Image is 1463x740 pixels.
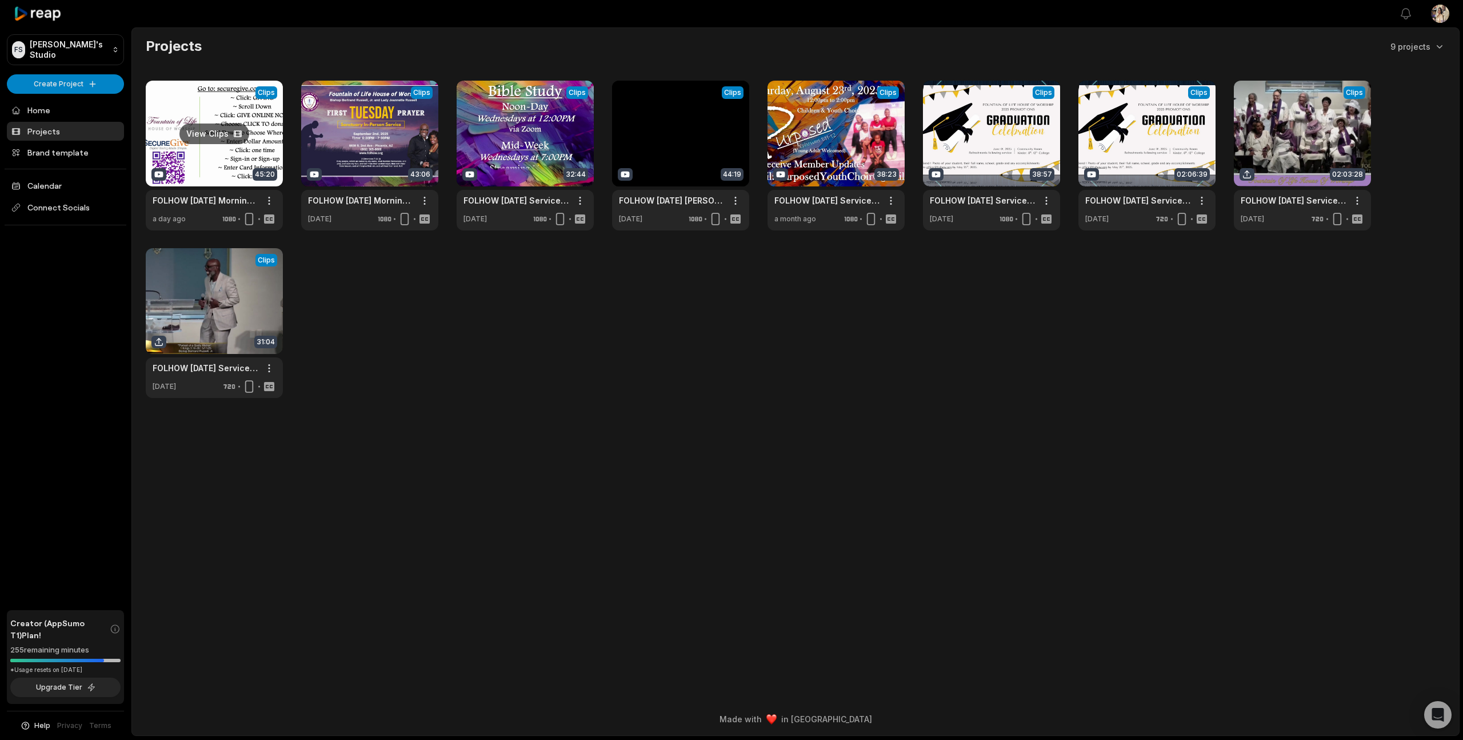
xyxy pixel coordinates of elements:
a: FOLHOW [DATE] Service "Rejoicing While Suffering" Pt. 3 Romans 5:1-5 | [PERSON_NAME] [PERSON_NAME] [463,194,569,206]
p: [PERSON_NAME]'s Studio [30,39,107,60]
a: FOLHOW [DATE] Service, _Portrait of a Godly Mother_ 1 Kings 3_16-28 _ 5_11_25 [153,362,258,374]
span: Connect Socials [7,197,124,218]
img: heart emoji [766,714,777,725]
a: Terms [89,721,111,731]
a: FOLHOW [DATE] Service, _Portrait of a Godly Mother_ 1 Kings 3_16-28 _ 5_11_25 [1241,194,1346,206]
a: FOLHOW [DATE] Service "Rejoicing While Suffering" 1 [PERSON_NAME] 1:6-7 | [DATE] [774,194,880,206]
a: Calendar [7,176,124,195]
span: Creator (AppSumo T1) Plan! [10,617,110,641]
span: Help [34,721,50,731]
div: FS [12,41,25,58]
div: *Usage resets on [DATE] [10,666,121,674]
a: FOLHOW [DATE] Service [DATE] [930,194,1035,206]
a: Home [7,101,124,120]
a: FOLHOW [DATE] Service [DATE] [1085,194,1190,206]
div: Made with in [GEOGRAPHIC_DATA] [142,713,1449,725]
button: Help [20,721,50,731]
div: Open Intercom Messenger [1424,701,1452,729]
a: FOLHOW [DATE] Morning Service [DATE] [308,194,413,206]
div: 255 remaining minutes [10,644,121,656]
a: Projects [7,122,124,141]
a: Privacy [57,721,82,731]
a: FOLHOW [DATE] [PERSON_NAME] [PERSON_NAME] [619,194,724,206]
a: Brand template [7,143,124,162]
button: Upgrade Tier [10,678,121,697]
button: Create Project [7,74,124,94]
button: 9 projects [1390,41,1445,53]
h2: Projects [146,37,202,55]
a: FOLHOW [DATE] Morning Service [DATE] [153,194,258,206]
